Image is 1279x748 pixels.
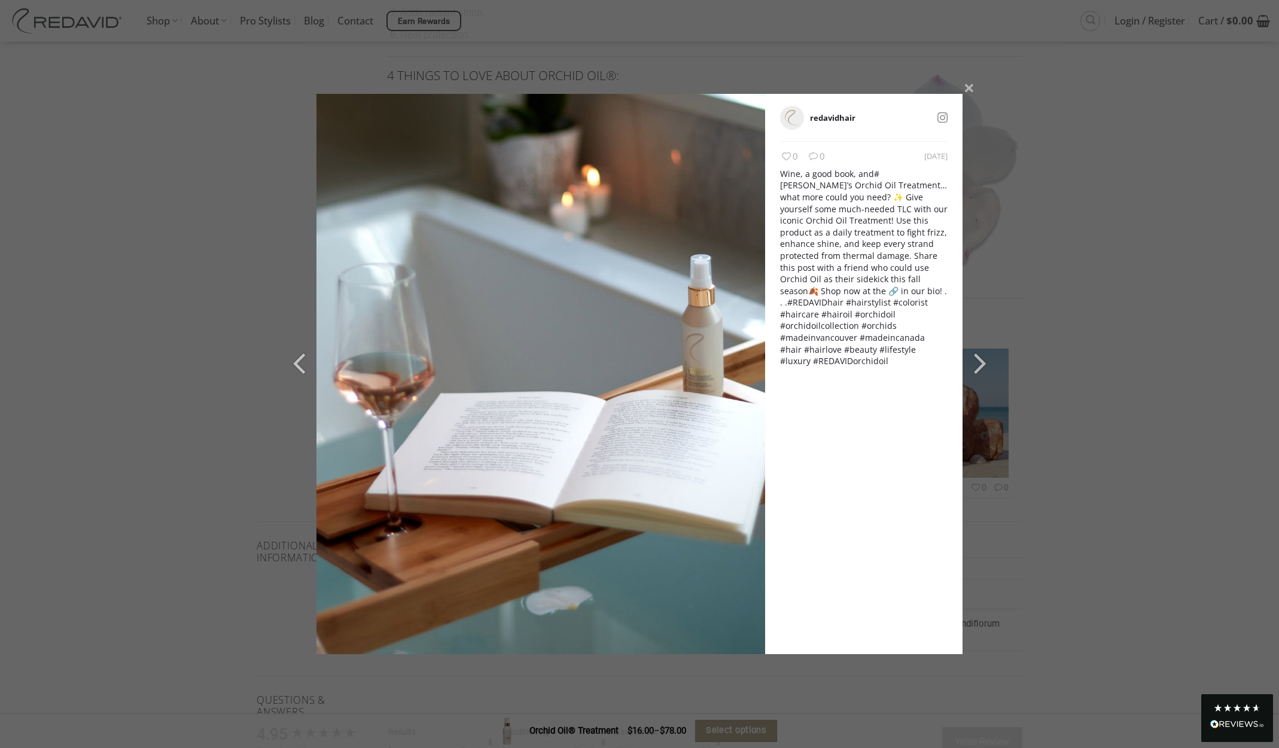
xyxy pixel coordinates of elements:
[860,332,925,343] a: #madeincanada
[780,344,802,355] a: #hair
[316,94,765,655] img: picture_3728182587043701634.jpg
[804,344,842,355] a: #hairlove
[780,168,948,367] div: Wine, a good book, and ’s Orchid Oil Treatment… what more could you need? ✨ Give yourself some mu...
[813,355,888,367] a: #REDAVIDorchidoil
[821,309,852,320] a: #hairoil
[893,297,928,308] a: #colorist
[807,150,825,162] span: 0
[780,332,857,343] a: #madeinvancouver
[780,150,798,162] span: 0
[861,320,897,331] a: #orchids
[780,355,811,367] a: #luxury
[1210,718,1264,733] div: Read All Reviews
[1201,694,1273,742] div: Read All Reviews
[924,151,948,161] time: 23 September 2025
[1210,720,1264,728] img: REVIEWS.io
[780,106,804,130] img: user_redavidhair.jpg
[844,344,877,355] a: #beauty
[855,309,896,320] a: #orchidoil
[846,297,891,308] a: #hairstylist
[879,344,916,355] a: #lifestyle
[780,320,859,331] a: #orchidoilcollection
[934,112,951,124] a: View on Instagram
[780,309,819,320] a: #haircare
[1213,703,1261,713] div: 4.8 Stars
[780,168,879,191] a: #[PERSON_NAME]
[810,112,855,123] a: redavidhair
[787,297,843,308] a: #REDAVIDhair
